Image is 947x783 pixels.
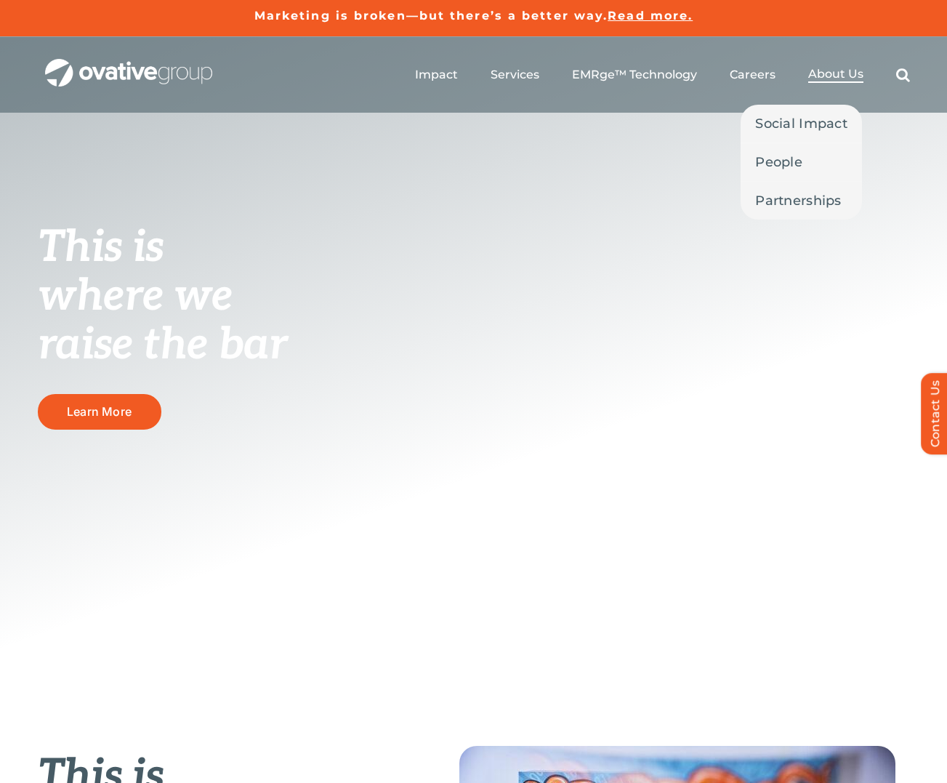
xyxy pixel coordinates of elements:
nav: Menu [415,52,910,98]
span: Learn More [67,405,132,419]
a: Services [491,68,539,82]
a: Read more. [608,9,693,23]
span: This is [38,222,164,274]
a: People [741,143,862,181]
a: Careers [730,68,775,82]
a: Learn More [38,394,161,430]
span: where we raise the bar [38,270,287,372]
a: Impact [415,68,458,82]
a: EMRge™ Technology [572,68,697,82]
a: OG_Full_horizontal_WHT [45,57,212,71]
span: Social Impact [755,113,847,134]
a: Social Impact [741,105,862,142]
a: About Us [808,67,863,83]
span: Partnerships [755,190,841,211]
span: About Us [808,67,863,81]
a: Marketing is broken—but there’s a better way. [254,9,608,23]
a: Search [896,68,910,82]
span: People [755,152,802,172]
a: Partnerships [741,182,862,220]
